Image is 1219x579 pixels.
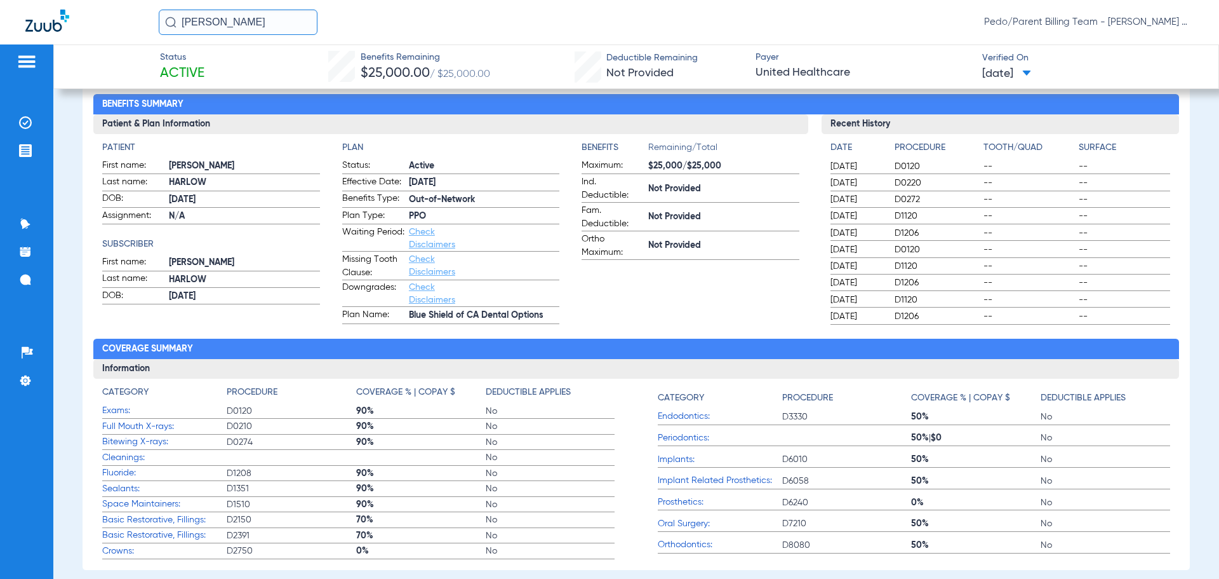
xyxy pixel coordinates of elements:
span: 90% [356,436,486,449]
app-breakdown-title: Subscriber [102,238,319,251]
span: 50% [911,539,1041,552]
app-breakdown-title: Surface [1079,141,1169,159]
h4: Procedure [782,392,833,405]
app-breakdown-title: Category [658,386,782,409]
span: No [486,467,615,480]
span: D2750 [227,545,356,557]
h4: Tooth/Quad [983,141,1074,154]
h3: Information [93,359,1178,379]
span: Ortho Maximum: [582,233,644,259]
span: No [486,529,615,542]
span: [DATE] [830,210,884,222]
h3: Recent History [822,114,1179,135]
span: [DATE] [830,276,884,289]
span: [PERSON_NAME] [169,256,319,269]
span: D0120 [895,160,979,173]
span: Plan Name: [342,308,404,324]
span: -- [983,276,1074,289]
span: Effective Date: [342,175,404,191]
a: Check Disclaimers [409,255,455,276]
span: Fluoride: [102,467,227,480]
span: Status [160,51,204,64]
span: D1120 [895,294,979,306]
app-breakdown-title: Procedure [782,386,912,409]
span: Fam. Deductible: [582,204,644,231]
span: Deductible Remaining [606,51,698,65]
span: Prosthetics: [658,496,782,509]
span: Active [409,160,559,173]
span: DOB: [102,192,164,207]
span: [DATE] [982,66,1031,82]
h4: Procedure [895,141,979,154]
h4: Benefits [582,141,648,154]
app-breakdown-title: Deductible Applies [486,386,615,404]
span: D2150 [227,514,356,526]
span: 50% [911,517,1041,530]
span: Out-of-Network [409,193,559,207]
span: Assignment: [102,209,164,224]
span: -- [983,227,1074,240]
h2: Coverage Summary [93,339,1178,359]
span: No [486,482,615,495]
h4: Deductible Applies [486,386,571,399]
img: Search Icon [165,17,177,28]
span: D3330 [782,411,912,423]
span: D6010 [782,453,912,466]
span: D7210 [782,517,912,530]
span: Sealants: [102,482,227,496]
span: D0120 [895,243,979,256]
span: HARLOW [169,273,319,287]
a: Check Disclaimers [409,283,455,304]
span: Remaining/Total [648,141,799,159]
span: Orthodontics: [658,538,782,552]
span: -- [1079,243,1169,256]
app-breakdown-title: Tooth/Quad [983,141,1074,159]
span: PPO [409,210,559,223]
span: -- [983,177,1074,189]
span: Space Maintainers: [102,498,227,511]
span: D0272 [895,193,979,206]
span: -- [983,294,1074,306]
span: Benefits Type: [342,192,404,207]
span: No [1041,432,1170,444]
span: 90% [356,482,486,495]
span: Full Mouth X-rays: [102,420,227,433]
span: [DATE] [409,176,559,189]
span: Active [160,65,204,83]
span: No [486,451,615,464]
span: 90% [356,467,486,480]
div: Chat Widget [1156,518,1219,579]
span: -- [983,310,1074,323]
span: D6058 [782,475,912,487]
span: Periodontics: [658,432,782,445]
span: First name: [102,255,164,271]
h4: Date [830,141,884,154]
span: D2391 [227,529,356,542]
span: Blue Shield of CA Dental Options [409,309,559,322]
span: Not Provided [606,67,674,79]
span: -- [1079,276,1169,289]
span: D1206 [895,276,979,289]
span: D8080 [782,539,912,552]
app-breakdown-title: Benefits [582,141,648,159]
span: D1206 [895,310,979,323]
span: [PERSON_NAME] [169,160,319,173]
span: 50% [911,475,1041,487]
span: Status: [342,159,404,174]
app-breakdown-title: Procedure [227,386,356,404]
span: [DATE] [830,243,884,256]
h4: Procedure [227,386,277,399]
span: No [486,420,615,433]
span: 50% [911,411,1041,423]
span: No [1041,539,1170,552]
span: / $25,000.00 [430,69,490,79]
span: D0120 [227,405,356,418]
h4: Patient [102,141,319,154]
span: Endodontics: [658,410,782,423]
span: 70% [356,529,486,542]
span: Pedo/Parent Billing Team - [PERSON_NAME] Mesa - Ortho | The Super Dentists [984,16,1194,29]
app-breakdown-title: Category [102,386,227,404]
app-breakdown-title: Procedure [895,141,979,159]
span: DOB: [102,289,164,304]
